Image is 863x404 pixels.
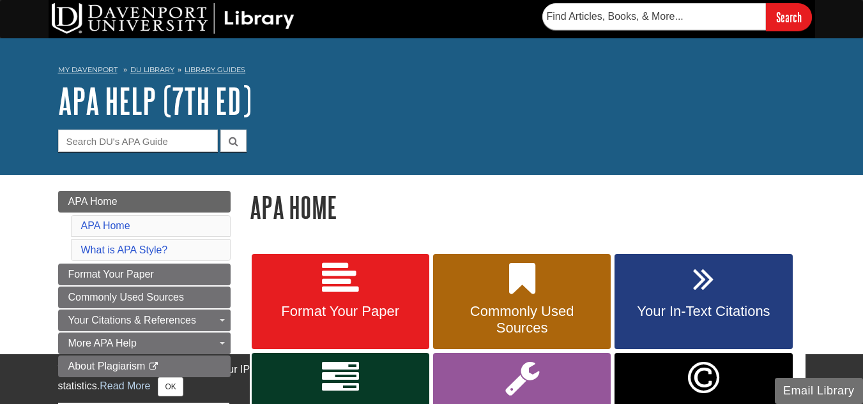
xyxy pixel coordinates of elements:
[252,254,429,350] a: Format Your Paper
[58,264,231,285] a: Format Your Paper
[81,244,168,255] a: What is APA Style?
[58,130,218,152] input: Search DU's APA Guide
[68,338,137,348] span: More APA Help
[68,315,196,325] span: Your Citations & References
[185,65,245,74] a: Library Guides
[443,303,601,336] span: Commonly Used Sources
[68,292,184,303] span: Commonly Used Sources
[58,191,231,213] a: APA Home
[766,3,812,31] input: Search
[68,196,118,207] span: APA Home
[775,378,863,404] button: Email Library
[58,61,806,82] nav: breadcrumb
[58,355,231,377] a: About Plagiarism
[130,65,174,74] a: DU Library
[433,254,611,350] a: Commonly Used Sources
[542,3,812,31] form: Searches DU Library's articles, books, and more
[68,269,154,280] span: Format Your Paper
[542,3,766,30] input: Find Articles, Books, & More...
[624,303,783,320] span: Your In-Text Citations
[81,220,130,231] a: APA Home
[250,191,806,223] h1: APA Home
[58,310,231,331] a: Your Citations & References
[52,3,294,34] img: DU Library
[58,287,231,308] a: Commonly Used Sources
[58,64,118,75] a: My Davenport
[68,361,146,371] span: About Plagiarism
[261,303,420,320] span: Format Your Paper
[615,254,792,350] a: Your In-Text Citations
[58,81,252,121] a: APA Help (7th Ed)
[58,333,231,354] a: More APA Help
[148,363,159,371] i: This link opens in a new window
